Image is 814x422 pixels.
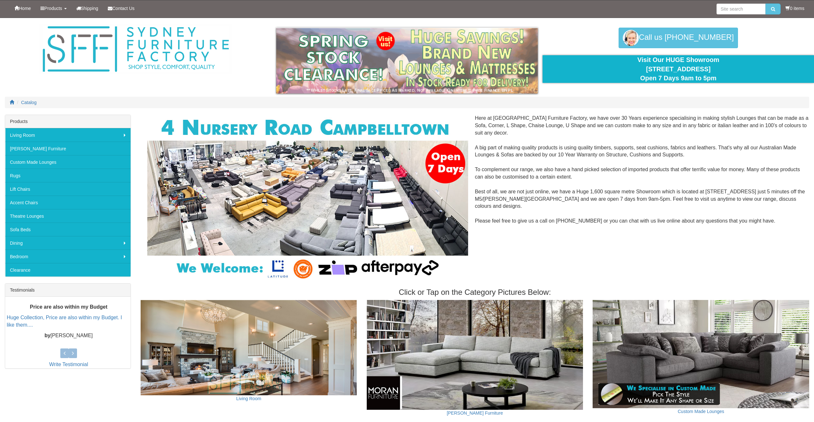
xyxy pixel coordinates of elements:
[593,300,809,408] img: Custom Made Lounges
[5,182,131,196] a: Lift Chairs
[785,5,804,12] li: 0 items
[5,209,131,223] a: Theatre Lounges
[367,300,583,410] img: Moran Furniture
[5,263,131,277] a: Clearance
[10,0,36,16] a: Home
[7,332,131,339] p: [PERSON_NAME]
[45,333,51,338] b: by
[5,250,131,263] a: Bedroom
[547,55,809,83] div: Visit Our HUGE Showroom [STREET_ADDRESS] Open 7 Days 9am to 5pm
[21,100,37,105] a: Catalog
[103,0,139,16] a: Contact Us
[72,0,103,16] a: Shipping
[5,284,131,297] div: Testimonials
[44,6,62,11] span: Products
[5,142,131,155] a: [PERSON_NAME] Furniture
[112,6,134,11] span: Contact Us
[141,300,357,395] img: Living Room
[147,115,468,282] img: Corner Modular Lounges
[5,196,131,209] a: Accent Chairs
[141,115,809,232] div: Here at [GEOGRAPHIC_DATA] Furniture Factory, we have over 30 Years experience specialising in mak...
[5,115,131,128] div: Products
[5,128,131,142] a: Living Room
[447,410,503,416] a: [PERSON_NAME] Furniture
[236,396,261,401] a: Living Room
[678,409,724,414] a: Custom Made Lounges
[36,0,71,16] a: Products
[5,236,131,250] a: Dining
[39,24,232,74] img: Sydney Furniture Factory
[276,28,538,93] img: spring-sale.gif
[5,223,131,236] a: Sofa Beds
[49,362,88,367] a: Write Testimonial
[19,6,31,11] span: Home
[141,288,809,296] h3: Click or Tap on the Category Pictures Below:
[716,4,766,14] input: Site search
[5,155,131,169] a: Custom Made Lounges
[7,315,122,328] a: Huge Collection, Price are also within my Budget. I like them....
[81,6,99,11] span: Shipping
[30,304,107,310] b: Price are also within my Budget
[5,169,131,182] a: Rugs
